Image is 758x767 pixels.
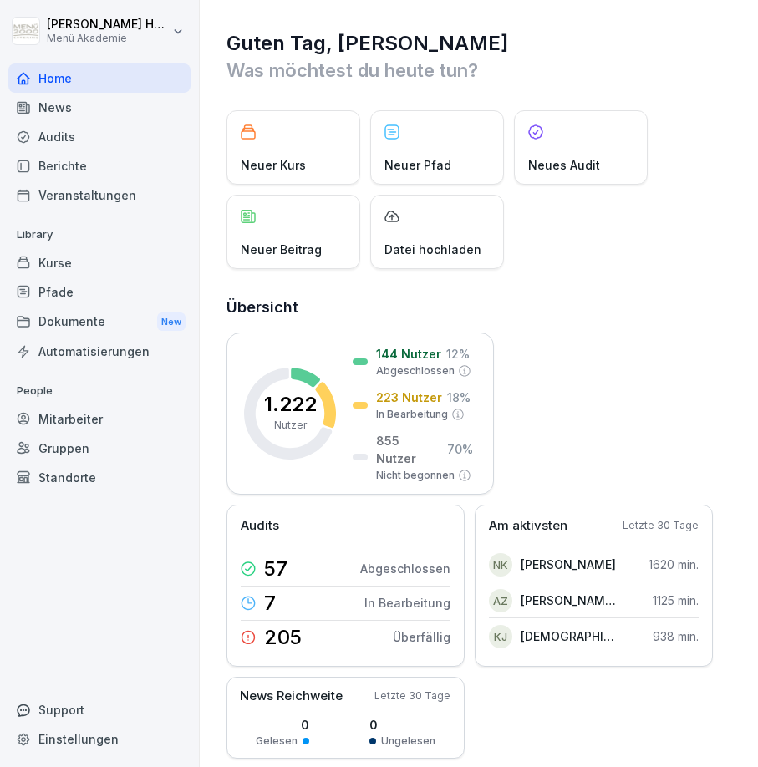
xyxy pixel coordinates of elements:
[226,296,733,319] h2: Übersicht
[264,593,276,613] p: 7
[489,553,512,577] div: NK
[226,30,733,57] h1: Guten Tag, [PERSON_NAME]
[256,734,298,749] p: Gelesen
[489,625,512,648] div: KJ
[653,592,699,609] p: 1125 min.
[264,394,317,414] p: 1.222
[8,93,191,122] a: News
[384,156,451,174] p: Neuer Pfad
[8,248,191,277] a: Kurse
[623,518,699,533] p: Letzte 30 Tage
[446,345,470,363] p: 12 %
[521,627,617,645] p: [DEMOGRAPHIC_DATA][PERSON_NAME]
[376,432,442,467] p: 855 Nutzer
[8,277,191,307] a: Pfade
[47,18,169,32] p: [PERSON_NAME] Hemken
[8,404,191,434] a: Mitarbeiter
[369,716,435,734] p: 0
[241,156,306,174] p: Neuer Kurs
[376,468,455,483] p: Nicht begonnen
[376,363,455,378] p: Abgeschlossen
[274,418,307,433] p: Nutzer
[8,307,191,338] div: Dokumente
[8,221,191,248] p: Library
[8,63,191,93] a: Home
[8,434,191,463] a: Gruppen
[241,241,322,258] p: Neuer Beitrag
[653,627,699,645] p: 938 min.
[447,440,473,458] p: 70 %
[447,389,471,406] p: 18 %
[8,337,191,366] a: Automatisierungen
[489,589,512,612] div: AZ
[384,241,481,258] p: Datei hochladen
[226,57,733,84] p: Was möchtest du heute tun?
[489,516,567,536] p: Am aktivsten
[264,559,287,579] p: 57
[264,627,302,648] p: 205
[8,378,191,404] p: People
[364,594,450,612] p: In Bearbeitung
[521,592,617,609] p: [PERSON_NAME] Zsarta
[8,695,191,724] div: Support
[360,560,450,577] p: Abgeschlossen
[8,463,191,492] a: Standorte
[374,688,450,704] p: Letzte 30 Tage
[8,307,191,338] a: DokumenteNew
[649,556,699,573] p: 1620 min.
[241,516,279,536] p: Audits
[47,33,169,44] p: Menü Akademie
[376,345,441,363] p: 144 Nutzer
[8,180,191,210] a: Veranstaltungen
[521,556,616,573] p: [PERSON_NAME]
[8,122,191,151] a: Audits
[376,389,442,406] p: 223 Nutzer
[381,734,435,749] p: Ungelesen
[240,687,343,706] p: News Reichweite
[393,628,450,646] p: Überfällig
[8,151,191,180] a: Berichte
[376,407,448,422] p: In Bearbeitung
[528,156,600,174] p: Neues Audit
[8,724,191,754] a: Einstellungen
[256,716,309,734] p: 0
[157,312,186,332] div: New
